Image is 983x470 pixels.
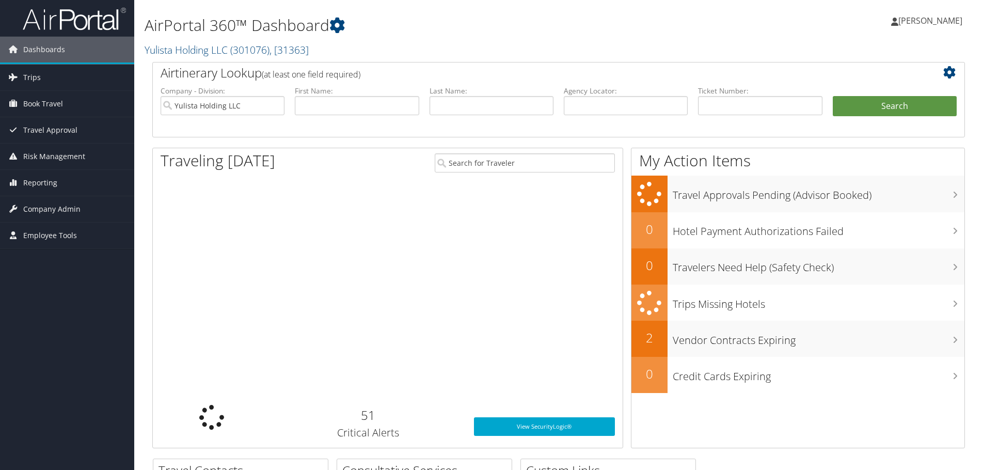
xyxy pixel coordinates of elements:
img: airportal-logo.png [23,7,126,31]
h3: Critical Alerts [278,426,458,440]
a: Travel Approvals Pending (Advisor Booked) [631,176,964,212]
h3: Travel Approvals Pending (Advisor Booked) [673,183,964,202]
a: Trips Missing Hotels [631,285,964,321]
span: Book Travel [23,91,63,117]
h2: 2 [631,329,668,347]
span: ( 301076 ) [230,43,269,57]
span: [PERSON_NAME] [898,15,962,26]
span: Company Admin [23,196,81,222]
label: First Name: [295,86,419,96]
span: Dashboards [23,37,65,62]
h1: AirPortal 360™ Dashboard [145,14,696,36]
h2: 0 [631,365,668,383]
label: Last Name: [430,86,553,96]
a: 0Travelers Need Help (Safety Check) [631,248,964,285]
span: , [ 31363 ] [269,43,309,57]
a: 0Credit Cards Expiring [631,357,964,393]
h1: My Action Items [631,150,964,171]
span: Travel Approval [23,117,77,143]
span: Reporting [23,170,57,196]
a: [PERSON_NAME] [891,5,973,36]
h3: Hotel Payment Authorizations Failed [673,219,964,239]
h3: Trips Missing Hotels [673,292,964,311]
a: Yulista Holding LLC [145,43,309,57]
h2: 51 [278,406,458,424]
h1: Traveling [DATE] [161,150,275,171]
button: Search [833,96,957,117]
span: Trips [23,65,41,90]
h3: Vendor Contracts Expiring [673,328,964,348]
span: (at least one field required) [262,69,360,80]
h2: 0 [631,257,668,274]
label: Ticket Number: [698,86,822,96]
h2: Airtinerary Lookup [161,64,889,82]
h3: Travelers Need Help (Safety Check) [673,255,964,275]
a: View SecurityLogic® [474,417,615,436]
label: Agency Locator: [564,86,688,96]
a: 2Vendor Contracts Expiring [631,321,964,357]
a: 0Hotel Payment Authorizations Failed [631,212,964,248]
input: Search for Traveler [435,153,615,173]
label: Company - Division: [161,86,284,96]
span: Employee Tools [23,223,77,248]
h2: 0 [631,221,668,238]
h3: Credit Cards Expiring [673,364,964,384]
span: Risk Management [23,144,85,169]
